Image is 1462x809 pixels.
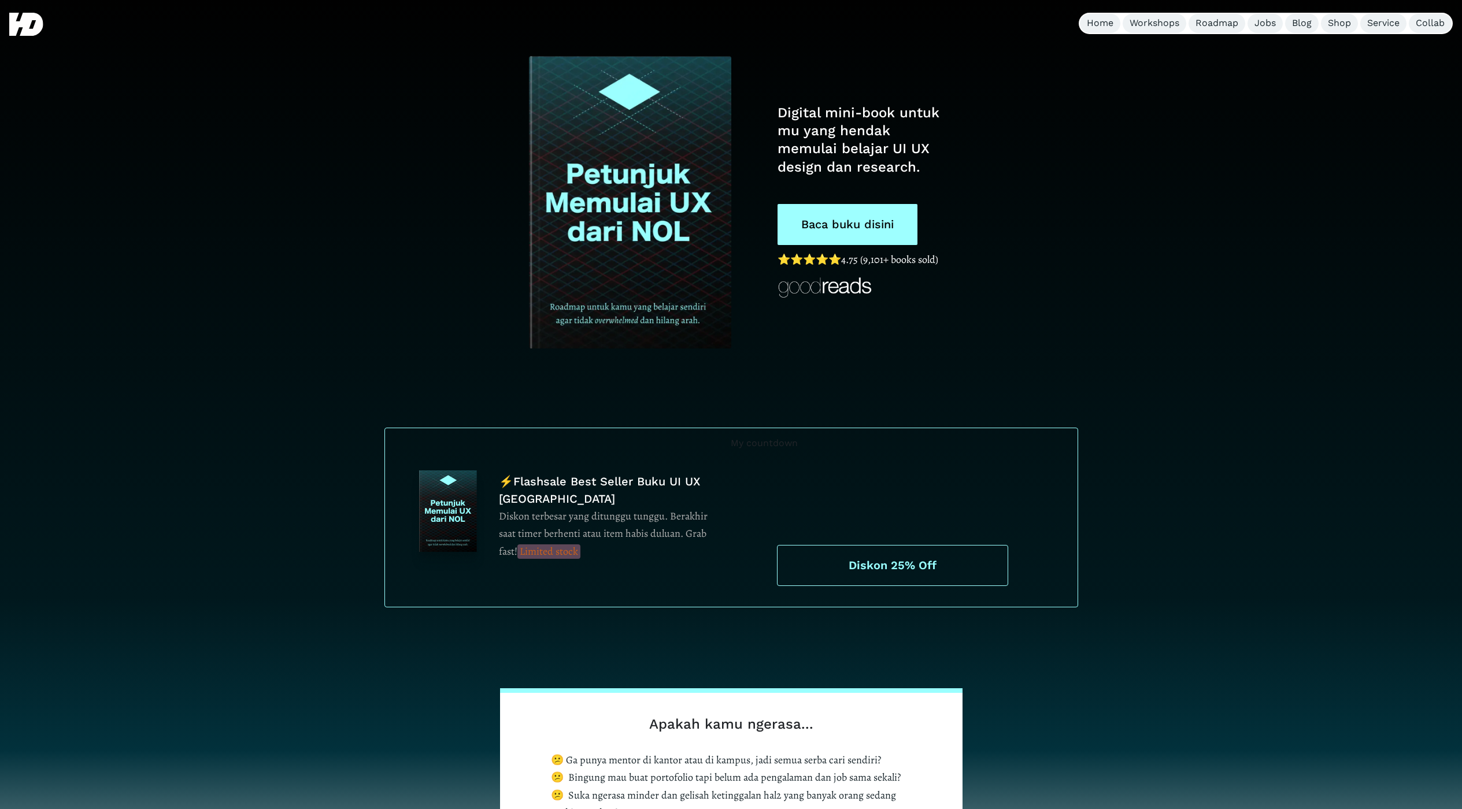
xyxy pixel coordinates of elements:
[731,437,1054,518] a: My countdown
[517,544,580,559] span: Limited stock
[778,253,841,266] a: ⭐️⭐️⭐️⭐️⭐️
[1321,14,1358,33] a: Shop
[408,470,487,574] img: Cover of Book "Petunjuk Memulai UX dari NOL" Best UX Book Indonesia
[1285,14,1319,33] a: Blog
[551,716,912,733] h2: Apakah kamu ngerasa...
[1254,17,1276,29] div: Jobs
[1409,14,1452,33] a: Collab
[778,251,945,269] h1: 4.75 (9,101+ books sold)
[1087,17,1113,29] div: Home
[1328,17,1351,29] div: Shop
[1292,17,1312,29] div: Blog
[777,545,1008,586] a: Diskon 25% Off
[778,104,945,176] h1: Digital mini-book untuk mu yang hendak memulai belajar UI UX design dan research.
[1367,17,1400,29] div: Service
[1360,14,1407,33] a: Service
[499,473,719,507] div: ⚡️Flashsale Best Seller Buku UI UX [GEOGRAPHIC_DATA]
[1195,17,1238,29] div: Roadmap
[499,507,719,561] div: Diskon terbesar yang ditunggu tunggu. Berakhir saat timer berhenti atau item habis duluan. Grab f...
[1416,17,1445,29] div: Collab
[1189,14,1245,33] a: Roadmap
[778,204,917,245] a: Baca buku disini
[1248,14,1283,33] a: Jobs
[1123,14,1186,33] a: Workshops
[1130,17,1179,29] div: Workshops
[1080,14,1120,33] a: Home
